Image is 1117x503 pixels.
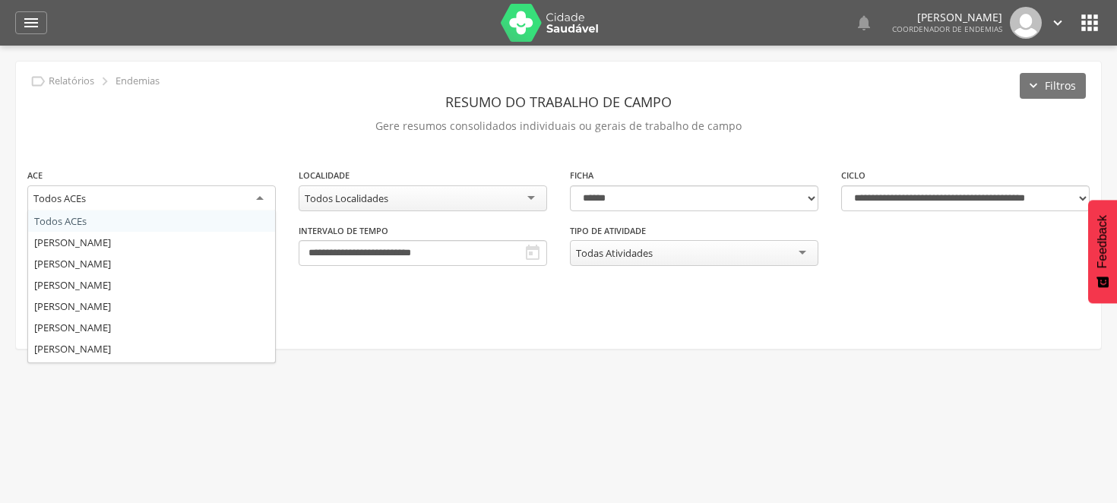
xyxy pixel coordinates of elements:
[1020,73,1086,99] button: Filtros
[1049,7,1066,39] a: 
[524,244,542,262] i: 
[28,210,275,232] div: Todos ACEs
[49,75,94,87] p: Relatórios
[15,11,47,34] a: 
[28,338,275,359] div: [PERSON_NAME]
[28,232,275,253] div: [PERSON_NAME]
[28,274,275,296] div: [PERSON_NAME]
[1077,11,1102,35] i: 
[27,88,1090,115] header: Resumo do Trabalho de Campo
[841,169,865,182] label: Ciclo
[97,73,113,90] i: 
[570,169,593,182] label: Ficha
[115,75,160,87] p: Endemias
[299,169,350,182] label: Localidade
[28,253,275,274] div: [PERSON_NAME]
[22,14,40,32] i: 
[892,24,1002,34] span: Coordenador de Endemias
[892,12,1002,23] p: [PERSON_NAME]
[299,225,388,237] label: Intervalo de Tempo
[1088,200,1117,303] button: Feedback - Mostrar pesquisa
[28,359,275,381] div: [PERSON_NAME]
[27,115,1090,137] p: Gere resumos consolidados individuais ou gerais de trabalho de campo
[570,225,646,237] label: Tipo de Atividade
[30,73,46,90] i: 
[28,296,275,317] div: [PERSON_NAME]
[305,191,388,205] div: Todos Localidades
[27,169,43,182] label: ACE
[576,246,653,260] div: Todas Atividades
[855,14,873,32] i: 
[1049,14,1066,31] i: 
[1096,215,1109,268] span: Feedback
[33,191,86,205] div: Todos ACEs
[855,7,873,39] a: 
[28,317,275,338] div: [PERSON_NAME]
